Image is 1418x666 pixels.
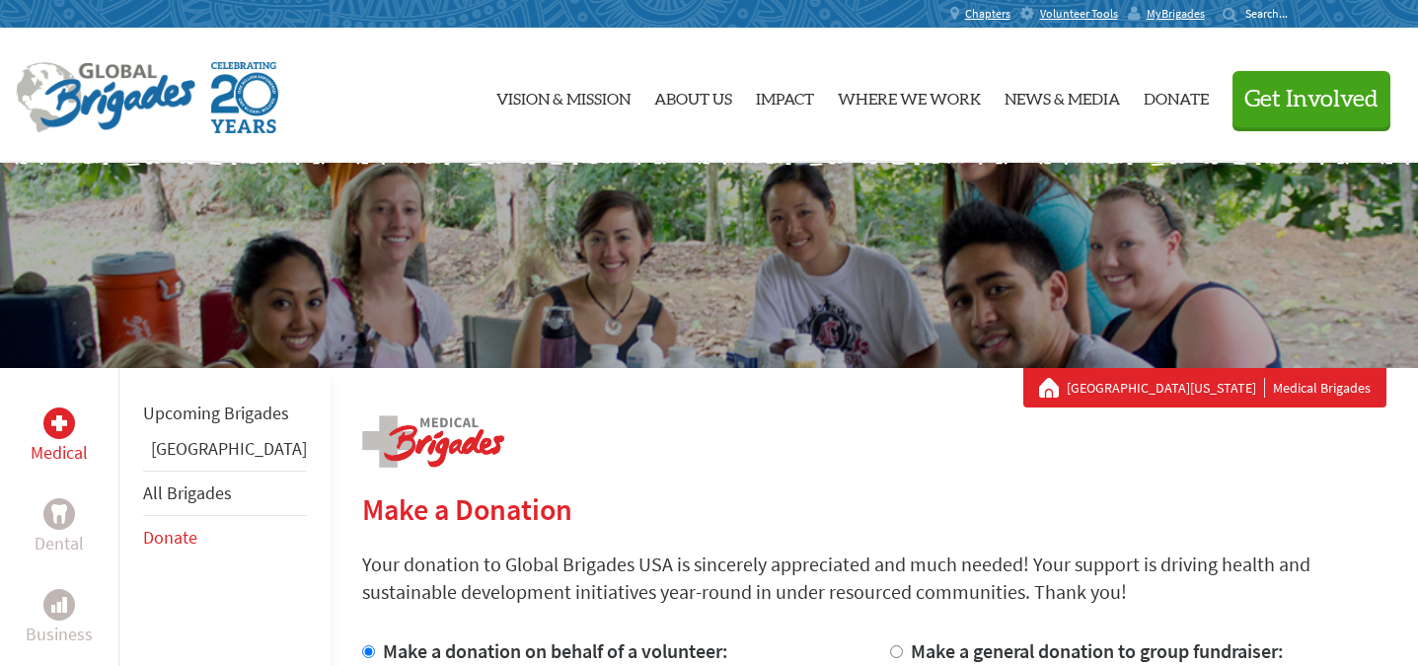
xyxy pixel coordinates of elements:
a: Donate [143,526,197,549]
a: [GEOGRAPHIC_DATA] [151,437,307,460]
a: Where We Work [838,44,981,147]
div: Medical [43,407,75,439]
a: [GEOGRAPHIC_DATA][US_STATE] [1067,378,1265,398]
p: Your donation to Global Brigades USA is sincerely appreciated and much needed! Your support is dr... [362,551,1386,606]
li: Upcoming Brigades [143,392,307,435]
a: Impact [756,44,814,147]
a: News & Media [1005,44,1120,147]
p: Dental [35,530,84,557]
img: Dental [51,504,67,523]
a: Upcoming Brigades [143,402,289,424]
a: BusinessBusiness [26,589,93,648]
div: Medical Brigades [1039,378,1371,398]
li: All Brigades [143,471,307,516]
p: Medical [31,439,88,467]
img: Global Brigades Celebrating 20 Years [211,62,278,133]
img: Business [51,597,67,613]
img: Global Brigades Logo [16,62,195,133]
p: Business [26,621,93,648]
span: Volunteer Tools [1040,6,1118,22]
a: MedicalMedical [31,407,88,467]
label: Make a donation on behalf of a volunteer: [383,638,728,663]
li: Guatemala [143,435,307,471]
div: Business [43,589,75,621]
a: About Us [654,44,732,147]
span: Get Involved [1244,88,1379,111]
li: Donate [143,516,307,559]
button: Get Involved [1232,71,1390,127]
input: Search... [1245,6,1302,21]
a: All Brigades [143,481,232,504]
img: logo-medical.png [362,415,504,468]
a: DentalDental [35,498,84,557]
label: Make a general donation to group fundraiser: [911,638,1284,663]
span: Chapters [965,6,1010,22]
a: Donate [1144,44,1209,147]
span: MyBrigades [1147,6,1205,22]
img: Medical [51,415,67,431]
div: Dental [43,498,75,530]
h2: Make a Donation [362,491,1386,527]
a: Vision & Mission [496,44,631,147]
